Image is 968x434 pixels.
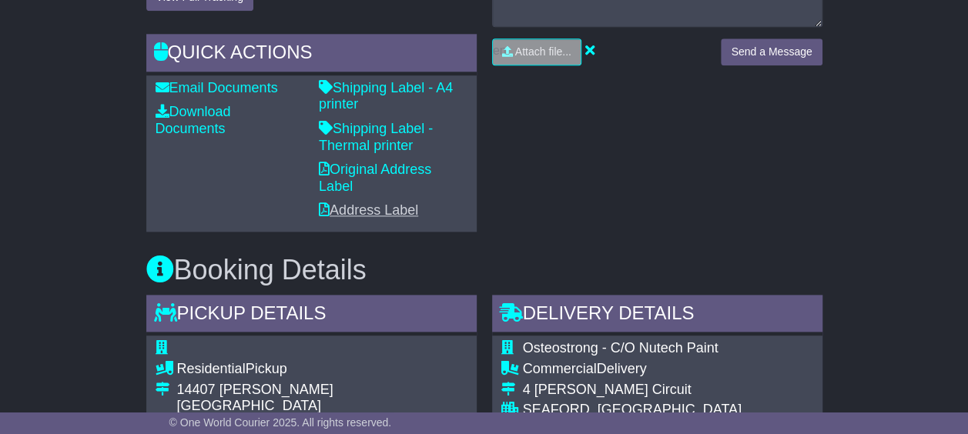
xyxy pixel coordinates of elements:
button: Send a Message [721,38,822,65]
div: 14407 [PERSON_NAME][GEOGRAPHIC_DATA] [177,382,467,415]
div: Delivery Details [492,295,822,336]
div: Pickup [177,361,467,378]
h3: Booking Details [146,255,822,285]
a: Address Label [319,202,418,218]
div: Delivery [523,361,758,378]
span: Osteostrong - C/O Nutech Paint [523,340,718,356]
a: Email Documents [156,80,278,95]
a: Shipping Label - A4 printer [319,80,453,112]
div: Quick Actions [146,34,477,75]
div: 4 [PERSON_NAME] Circuit [523,382,758,399]
div: SEAFORD, [GEOGRAPHIC_DATA] [523,402,758,419]
span: Commercial [523,361,597,376]
div: Pickup Details [146,295,477,336]
a: Original Address Label [319,162,431,194]
a: Shipping Label - Thermal printer [319,121,433,153]
a: Download Documents [156,104,231,136]
span: Residential [177,361,246,376]
span: © One World Courier 2025. All rights reserved. [169,416,392,429]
